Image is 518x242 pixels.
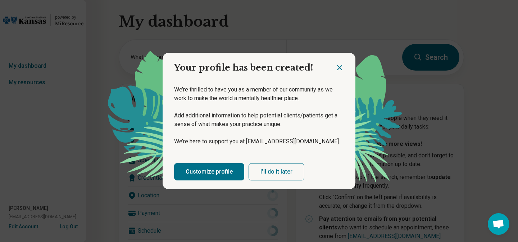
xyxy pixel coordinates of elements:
button: I’ll do it later [249,163,304,180]
button: Close dialog [335,63,344,72]
p: We’re thrilled to have you as a member of our community as we work to make the world a mentally h... [174,85,344,103]
p: Add additional information to help potential clients/patients get a sense of what makes your prac... [174,111,344,129]
h2: Your profile has been created! [163,53,335,77]
p: We’re here to support you at [EMAIL_ADDRESS][DOMAIN_NAME]. [174,137,344,146]
a: Customize profile [174,163,244,180]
